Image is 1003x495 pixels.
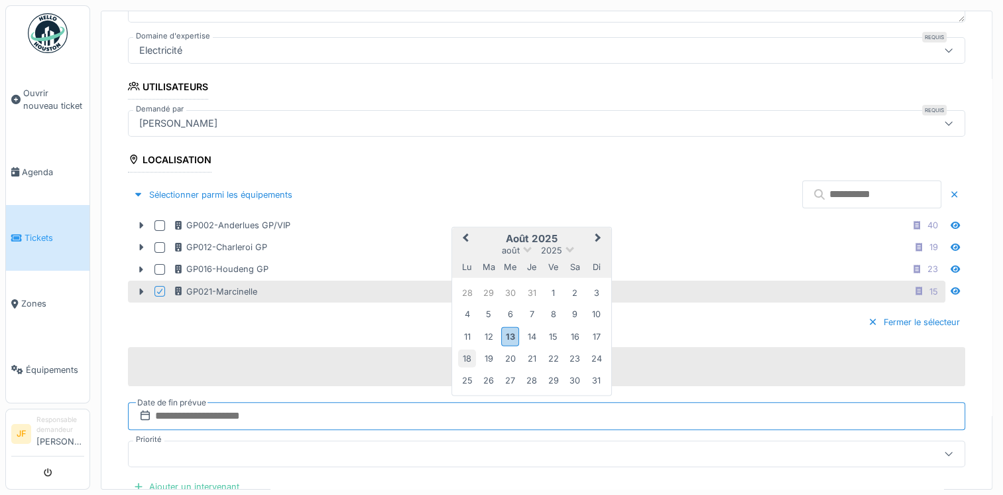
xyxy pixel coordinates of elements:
[458,350,476,368] div: Choose lundi 18 août 2025
[480,327,498,345] div: Choose mardi 12 août 2025
[6,139,89,205] a: Agenda
[589,229,610,250] button: Next Month
[922,32,947,42] div: Requis
[565,371,583,389] div: Choose samedi 30 août 2025
[501,371,519,389] div: Choose mercredi 27 août 2025
[480,371,498,389] div: Choose mardi 26 août 2025
[544,283,562,301] div: Choose vendredi 1 août 2025
[501,305,519,323] div: Choose mercredi 6 août 2025
[36,415,84,435] div: Responsable demandeur
[28,13,68,53] img: Badge_color-CXgf-gQk.svg
[541,246,562,255] span: 2025
[480,283,498,301] div: Choose mardi 29 juillet 2025
[458,371,476,389] div: Choose lundi 25 août 2025
[922,105,947,115] div: Requis
[133,104,186,115] label: Demandé par
[480,257,498,275] div: mardi
[565,283,583,301] div: Choose samedi 2 août 2025
[458,257,476,275] div: lundi
[6,205,89,271] a: Tickets
[134,116,223,131] div: [PERSON_NAME]
[927,263,938,275] div: 23
[11,424,31,444] li: JF
[134,43,188,58] div: Electricité
[565,327,583,345] div: Choose samedi 16 août 2025
[522,305,540,323] div: Choose jeudi 7 août 2025
[453,229,475,250] button: Previous Month
[128,77,208,100] div: Utilisateurs
[133,434,164,445] label: Priorité
[587,371,605,389] div: Choose dimanche 31 août 2025
[6,271,89,336] a: Zones
[128,186,298,204] div: Sélectionner parmi les équipements
[544,371,562,389] div: Choose vendredi 29 août 2025
[565,257,583,275] div: samedi
[26,364,84,376] span: Équipements
[565,350,583,368] div: Choose samedi 23 août 2025
[128,150,211,173] div: Localisation
[587,350,605,368] div: Choose dimanche 24 août 2025
[173,263,268,275] div: GP016-Houdeng GP
[522,257,540,275] div: jeudi
[587,305,605,323] div: Choose dimanche 10 août 2025
[6,337,89,403] a: Équipements
[501,283,519,301] div: Choose mercredi 30 juillet 2025
[544,350,562,368] div: Choose vendredi 22 août 2025
[587,257,605,275] div: dimanche
[480,305,498,323] div: Choose mardi 5 août 2025
[6,60,89,139] a: Ouvrir nouveau ticket
[929,241,938,253] div: 19
[929,285,938,298] div: 15
[136,395,207,410] label: Date de fin prévue
[565,305,583,323] div: Choose samedi 9 août 2025
[458,283,476,301] div: Choose lundi 28 juillet 2025
[501,326,519,346] div: Choose mercredi 13 août 2025
[22,166,84,178] span: Agenda
[502,246,520,255] span: août
[501,350,519,368] div: Choose mercredi 20 août 2025
[587,327,605,345] div: Choose dimanche 17 août 2025
[522,327,540,345] div: Choose jeudi 14 août 2025
[480,350,498,368] div: Choose mardi 19 août 2025
[21,297,84,310] span: Zones
[173,285,257,298] div: GP021-Marcinelle
[458,327,476,345] div: Choose lundi 11 août 2025
[522,371,540,389] div: Choose jeudi 28 août 2025
[452,233,611,245] h2: août 2025
[501,257,519,275] div: mercredi
[927,219,938,232] div: 40
[11,415,84,457] a: JF Responsable demandeur[PERSON_NAME]
[173,219,290,232] div: GP002-Anderlues GP/VIP
[456,282,607,391] div: Month août, 2025
[133,31,213,42] label: Domaine d'expertise
[522,283,540,301] div: Choose jeudi 31 juillet 2025
[23,87,84,112] span: Ouvrir nouveau ticket
[544,257,562,275] div: vendredi
[173,241,267,253] div: GP012-Charleroi GP
[544,305,562,323] div: Choose vendredi 8 août 2025
[522,350,540,368] div: Choose jeudi 21 août 2025
[587,283,605,301] div: Choose dimanche 3 août 2025
[36,415,84,453] li: [PERSON_NAME]
[544,327,562,345] div: Choose vendredi 15 août 2025
[25,232,84,244] span: Tickets
[862,313,965,331] div: Fermer le sélecteur
[458,305,476,323] div: Choose lundi 4 août 2025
